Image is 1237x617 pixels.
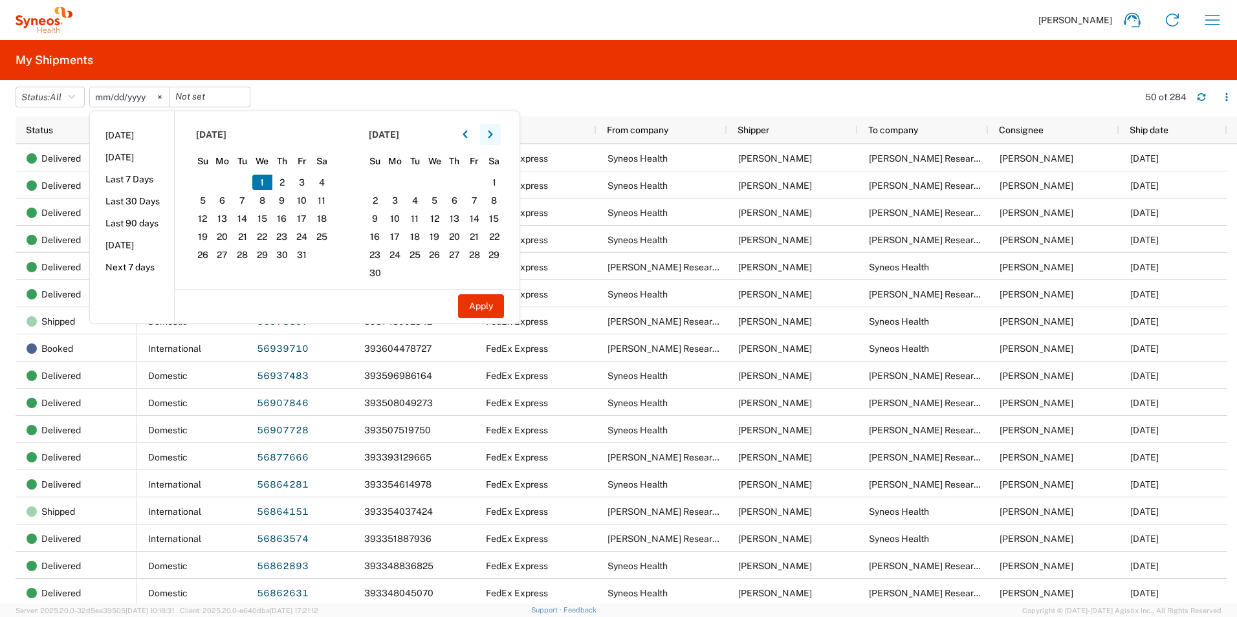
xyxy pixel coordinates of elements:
span: FedEx Express [486,561,548,571]
span: 393354037424 [364,506,433,517]
span: Illingworth Research Group [869,588,1011,598]
span: 09/25/2025 [1130,371,1159,381]
a: 56937483 [256,366,309,387]
span: Domestic [148,398,188,408]
span: 393348836825 [364,561,433,571]
span: Th [444,155,465,167]
span: Delivered [41,254,81,281]
span: FedEx Express [486,506,548,517]
span: 14 [232,211,252,226]
a: 56877666 [256,448,309,468]
span: 25 [312,229,332,244]
span: Jessie Gunter [1000,534,1073,544]
span: Illingworth Research Group [869,452,1011,462]
span: 21 [232,229,252,244]
span: 24 [292,229,312,244]
span: 23 [272,229,292,244]
span: We [424,155,444,167]
span: 14 [465,211,485,226]
span: 09/23/2025 [1130,425,1159,435]
span: Client: 2025.20.0-e640dba [180,607,318,614]
span: Tu [405,155,425,167]
span: 6 [213,193,233,208]
span: Syneos Health [608,398,668,408]
span: Su [193,155,213,167]
span: Syneos Health [608,588,668,598]
span: Illingworth Research Group [869,153,1011,164]
span: Illingworth Research Group [608,343,750,354]
span: Syneos Health [608,425,668,435]
span: 8 [484,193,504,208]
span: Delivered [41,172,81,199]
span: 26 [424,247,444,263]
span: Syneos Health [869,534,929,544]
span: Illingworth Research Group [608,452,750,462]
span: 393351887936 [364,534,432,544]
span: Syneos Health [869,506,929,517]
a: 56863574 [256,529,309,550]
span: Illingworth Research Group [608,506,750,517]
span: Syneos Health [869,316,929,327]
span: Delivered [41,145,81,172]
li: [DATE] [90,124,174,146]
span: 09/25/2025 [1130,343,1159,354]
span: Shipped [41,308,75,335]
a: 56862893 [256,556,309,577]
span: 28 [465,247,485,263]
span: Delivered [41,444,81,471]
span: Illingworth Research Group [869,371,1011,381]
span: 10/03/2025 [1130,208,1159,218]
span: 8 [252,193,272,208]
span: Delivered [41,226,81,254]
span: Domestic [148,425,188,435]
span: Jessie Gunter [738,425,812,435]
a: 56864281 [256,475,309,495]
span: Domestic [148,371,188,381]
span: Jessie Gunter [738,235,812,245]
span: To company [868,125,918,135]
span: 11 [312,193,332,208]
span: 27 [213,247,233,263]
span: 393507519750 [364,425,431,435]
span: 9 [366,211,386,226]
span: 11 [405,211,425,226]
span: International [148,479,201,490]
span: Booked [41,335,73,362]
span: 393596986164 [364,371,432,381]
span: FedEx Express [486,534,548,544]
span: Jessica Bregstein [738,262,812,272]
span: 23 [366,247,386,263]
span: 28 [232,247,252,263]
span: Nicole Vonallmen [1000,153,1073,164]
span: Andrea Foster [738,506,812,517]
span: Aisha Majeed [1000,180,1073,191]
span: International [148,506,201,517]
span: Domestic [148,452,188,462]
span: Syneos Health [608,371,668,381]
span: Shipped [41,498,75,525]
span: 27 [444,247,465,263]
span: Jessie Gunter [1000,316,1073,327]
span: Delivered [41,417,81,444]
span: 30 [272,247,292,263]
span: Tu [232,155,252,167]
input: Not set [170,87,250,107]
span: 17 [292,211,312,226]
span: 31 [292,247,312,263]
span: [DATE] [369,129,399,140]
span: Jessie Gunter [738,561,812,571]
span: Illingworth Research Group [869,425,1011,435]
span: 29 [252,247,272,263]
span: Fr [292,155,312,167]
span: 20 [213,229,233,244]
span: 10/06/2025 [1130,153,1159,164]
li: Last 7 Days [90,168,174,190]
span: Syneos Health [608,180,668,191]
li: Last 90 days [90,212,174,234]
span: Illingworth Research Group [869,180,1011,191]
span: Syneos Health [608,479,668,490]
span: FedEx Express [486,588,548,598]
span: Domestic [148,588,188,598]
span: Andrea Foster [1000,479,1073,490]
span: Illingworth Research Group [608,534,750,544]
